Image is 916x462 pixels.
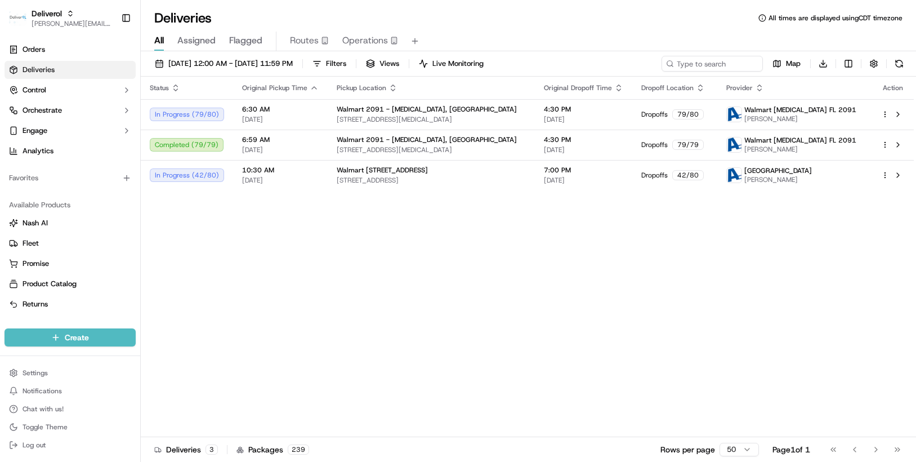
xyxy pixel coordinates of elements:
[154,34,164,47] span: All
[727,168,741,183] img: ActionCourier.png
[881,83,905,92] div: Action
[337,176,526,185] span: [STREET_ADDRESS]
[414,56,489,72] button: Live Monitoring
[361,56,404,72] button: Views
[744,105,856,114] span: Walmart [MEDICAL_DATA] FL 2091
[9,10,27,26] img: Deliverol
[5,41,136,59] a: Orders
[5,383,136,399] button: Notifications
[290,34,319,47] span: Routes
[23,423,68,432] span: Toggle Theme
[9,259,131,269] a: Promise
[5,214,136,232] button: Nash AI
[229,34,262,47] span: Flagged
[5,295,136,313] button: Returns
[337,145,526,154] span: [STREET_ADDRESS][MEDICAL_DATA]
[544,145,623,154] span: [DATE]
[5,328,136,346] button: Create
[544,83,612,92] span: Original Dropoff Time
[767,56,806,72] button: Map
[5,255,136,273] button: Promise
[32,19,112,28] button: [PERSON_NAME][EMAIL_ADDRESS][PERSON_NAME][DOMAIN_NAME]
[660,444,715,455] p: Rows per page
[23,368,48,377] span: Settings
[744,166,812,175] span: [GEOGRAPHIC_DATA]
[9,279,131,289] a: Product Catalog
[744,175,812,184] span: [PERSON_NAME]
[672,170,704,180] div: 42 / 80
[23,387,62,396] span: Notifications
[205,445,218,455] div: 3
[432,59,484,69] span: Live Monitoring
[5,196,136,214] div: Available Products
[23,299,48,309] span: Returns
[242,105,319,114] span: 6:30 AM
[379,59,399,69] span: Views
[168,59,293,69] span: [DATE] 12:00 AM - [DATE] 11:59 PM
[5,234,136,252] button: Fleet
[307,56,351,72] button: Filters
[242,166,319,175] span: 10:30 AM
[150,83,169,92] span: Status
[786,59,801,69] span: Map
[23,405,64,414] span: Chat with us!
[641,171,668,180] span: Dropoffs
[288,445,309,455] div: 239
[744,136,856,145] span: Walmart [MEDICAL_DATA] FL 2091
[23,441,46,450] span: Log out
[891,56,907,72] button: Refresh
[23,218,48,228] span: Nash AI
[5,275,136,293] button: Product Catalog
[727,107,741,122] img: ActionCourier.png
[337,83,386,92] span: Pickup Location
[544,115,623,124] span: [DATE]
[337,115,526,124] span: [STREET_ADDRESS][MEDICAL_DATA]
[5,61,136,79] a: Deliveries
[544,166,623,175] span: 7:00 PM
[544,176,623,185] span: [DATE]
[32,8,62,19] button: Deliverol
[326,59,346,69] span: Filters
[9,238,131,248] a: Fleet
[23,259,49,269] span: Promise
[641,140,668,149] span: Dropoffs
[337,105,517,114] span: Walmart 2091 - [MEDICAL_DATA], [GEOGRAPHIC_DATA]
[744,114,856,123] span: [PERSON_NAME]
[23,238,39,248] span: Fleet
[242,135,319,144] span: 6:59 AM
[154,9,212,27] h1: Deliveries
[23,146,53,156] span: Analytics
[9,299,131,309] a: Returns
[337,166,428,175] span: Walmart [STREET_ADDRESS]
[641,83,694,92] span: Dropoff Location
[672,140,704,150] div: 79 / 79
[727,137,741,152] img: ActionCourier.png
[65,332,89,343] span: Create
[23,279,77,289] span: Product Catalog
[726,83,753,92] span: Provider
[768,14,902,23] span: All times are displayed using CDT timezone
[5,5,117,32] button: DeliverolDeliverol[PERSON_NAME][EMAIL_ADDRESS][PERSON_NAME][DOMAIN_NAME]
[9,218,131,228] a: Nash AI
[641,110,668,119] span: Dropoffs
[5,81,136,99] button: Control
[772,444,810,455] div: Page 1 of 1
[5,419,136,435] button: Toggle Theme
[744,145,856,154] span: [PERSON_NAME]
[5,437,136,453] button: Log out
[23,85,46,95] span: Control
[5,101,136,119] button: Orchestrate
[544,135,623,144] span: 4:30 PM
[544,105,623,114] span: 4:30 PM
[23,45,45,55] span: Orders
[242,176,319,185] span: [DATE]
[5,122,136,140] button: Engage
[177,34,216,47] span: Assigned
[23,105,62,115] span: Orchestrate
[342,34,388,47] span: Operations
[23,126,47,136] span: Engage
[236,444,309,455] div: Packages
[242,145,319,154] span: [DATE]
